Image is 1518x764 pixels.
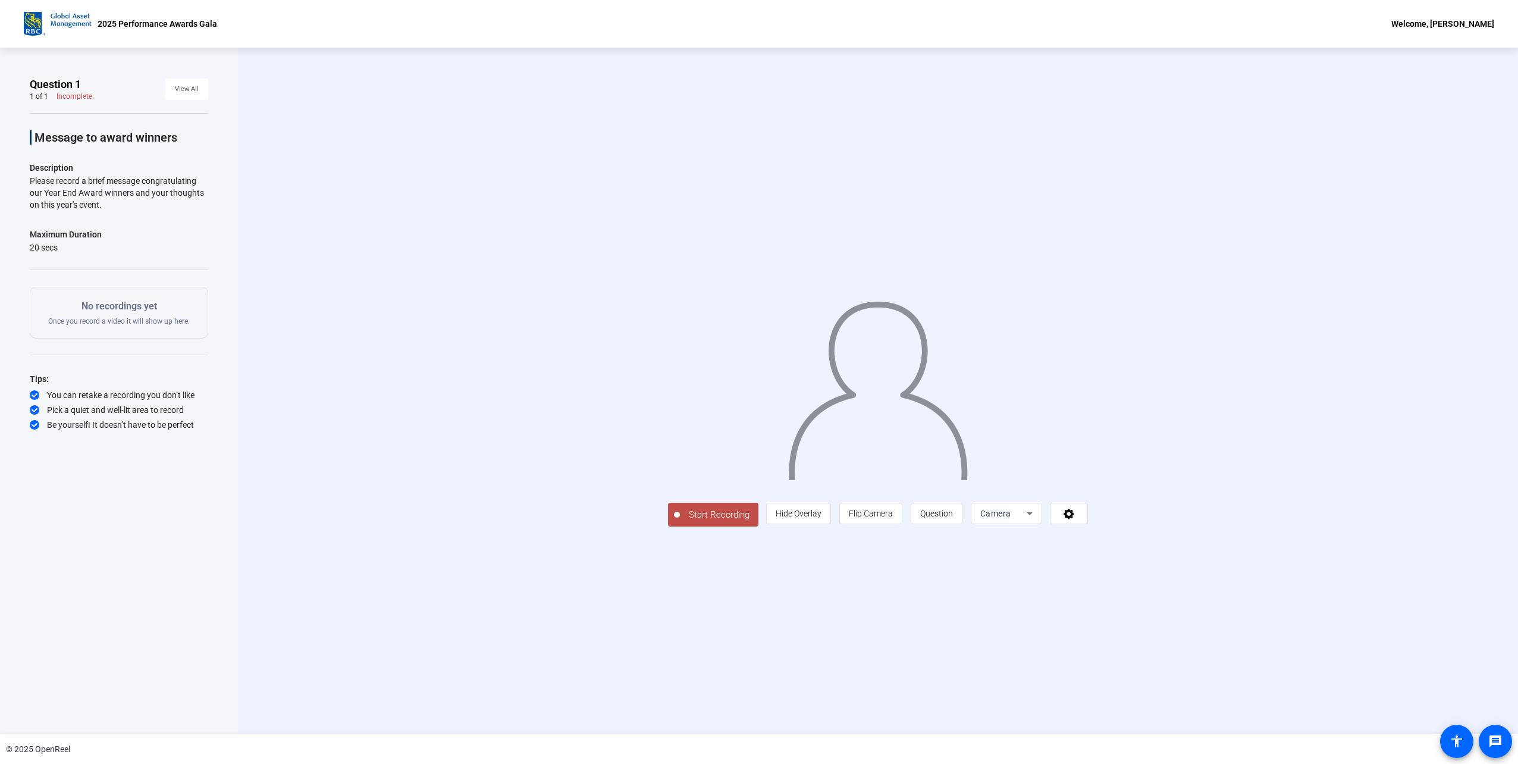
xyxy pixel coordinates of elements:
[1391,17,1494,31] div: Welcome, [PERSON_NAME]
[30,419,208,431] div: Be yourself! It doesn’t have to be perfect
[920,509,953,518] span: Question
[175,80,199,98] span: View All
[30,389,208,401] div: You can retake a recording you don’t like
[30,161,208,175] p: Description
[839,503,902,524] button: Flip Camera
[787,290,969,480] img: overlay
[30,92,48,101] div: 1 of 1
[30,404,208,416] div: Pick a quiet and well-lit area to record
[165,79,208,100] button: View All
[911,503,962,524] button: Question
[30,242,102,253] div: 20 secs
[766,503,831,524] button: Hide Overlay
[1488,734,1503,749] mat-icon: message
[30,175,208,211] div: Please record a brief message congratulating our Year End Award winners and your thoughts on this...
[6,743,70,756] div: © 2025 OpenReel
[668,503,758,527] button: Start Recording
[30,227,102,242] div: Maximum Duration
[30,77,81,92] span: Question 1
[849,509,893,518] span: Flip Camera
[57,92,92,101] div: Incomplete
[30,372,208,386] div: Tips:
[776,509,821,518] span: Hide Overlay
[680,508,758,522] span: Start Recording
[48,299,190,326] div: Once you record a video it will show up here.
[98,17,217,31] p: 2025 Performance Awards Gala
[1450,734,1464,749] mat-icon: accessibility
[48,299,190,314] p: No recordings yet
[980,509,1011,518] span: Camera
[24,12,92,36] img: OpenReel logo
[34,130,208,145] p: Message to award winners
